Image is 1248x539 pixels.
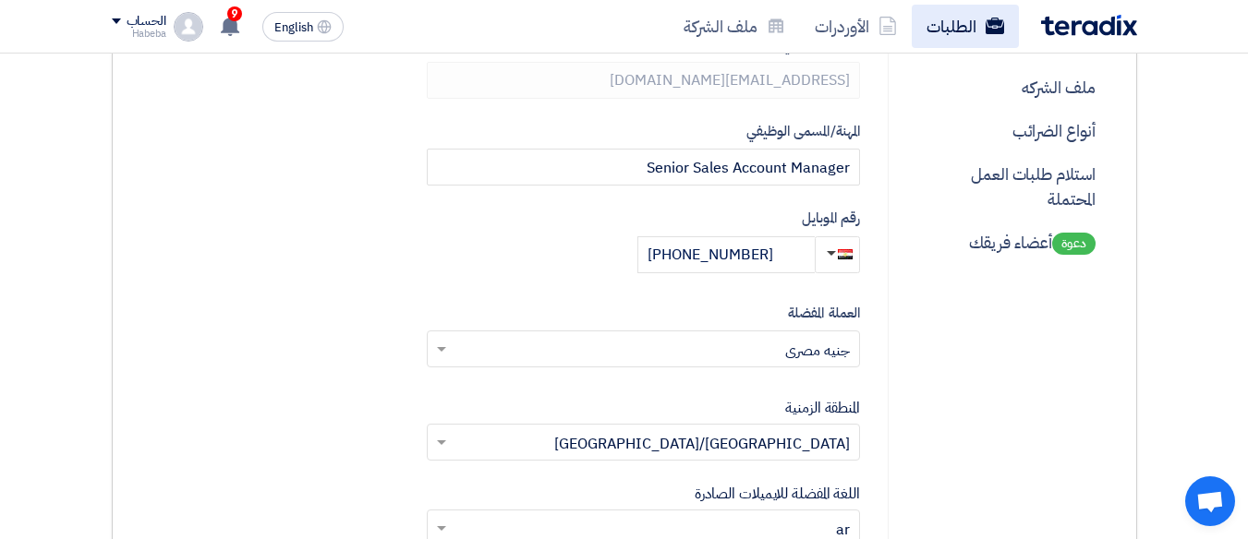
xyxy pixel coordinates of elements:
span: دعوة [1052,233,1096,255]
a: الطلبات [912,5,1019,48]
p: أعضاء فريقك [911,221,1110,264]
p: ملف الشركه [911,66,1110,109]
span: 9 [227,6,242,21]
a: ملف الشركة [669,5,800,48]
button: English [262,12,344,42]
label: المهنة/المسمى الوظيفي [427,121,860,142]
label: رقم الموبايل [427,208,860,229]
input: أدخل بريدك الإلكتروني [427,62,860,99]
label: العملة المفضلة [427,303,860,324]
div: Open chat [1185,476,1235,526]
img: Teradix logo [1041,15,1137,36]
a: الأوردرات [800,5,912,48]
input: أدخل مهنتك هنا [427,149,860,186]
div: الحساب [127,14,166,30]
label: اللغة المفضلة للايميلات الصادرة [695,483,860,505]
input: أدخل رقم الموبايل [637,236,815,273]
span: English [274,21,313,34]
div: Habeba [112,29,166,39]
p: أنواع الضرائب [911,109,1110,152]
label: المنطقة الزمنية [785,397,860,419]
p: استلام طلبات العمل المحتملة [911,152,1110,221]
img: profile_test.png [174,12,203,42]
